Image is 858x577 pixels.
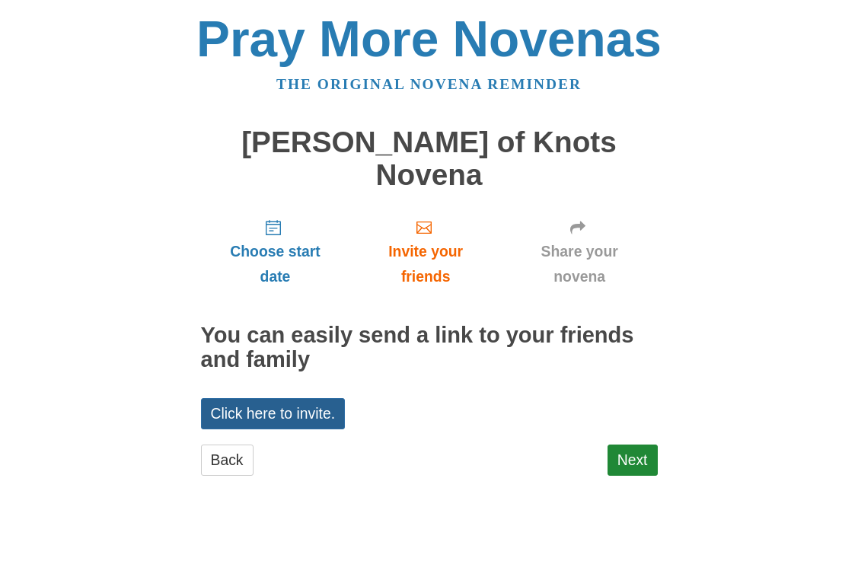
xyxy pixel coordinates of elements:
[216,239,335,289] span: Choose start date
[608,445,658,476] a: Next
[201,445,254,476] a: Back
[201,206,350,297] a: Choose start date
[201,126,658,191] h1: [PERSON_NAME] of Knots Novena
[276,76,582,92] a: The original novena reminder
[201,324,658,372] h2: You can easily send a link to your friends and family
[517,239,643,289] span: Share your novena
[349,206,501,297] a: Invite your friends
[502,206,658,297] a: Share your novena
[196,11,662,67] a: Pray More Novenas
[365,239,486,289] span: Invite your friends
[201,398,346,429] a: Click here to invite.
